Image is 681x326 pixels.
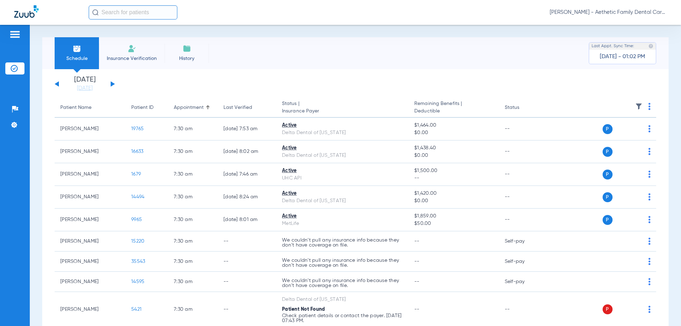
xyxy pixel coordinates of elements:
span: 16633 [131,149,143,154]
span: $1,438.40 [414,144,493,152]
input: Search for patients [89,5,177,20]
span: $1,464.00 [414,122,493,129]
img: Manual Insurance Verification [128,44,136,53]
td: [DATE] 8:24 AM [218,186,276,209]
div: Last Verified [223,104,271,111]
span: Insurance Payer [282,107,403,115]
span: $0.00 [414,197,493,205]
img: group-dot-blue.svg [648,148,650,155]
span: 15220 [131,239,144,244]
td: -- [499,118,547,140]
img: last sync help info [648,44,653,49]
span: [PERSON_NAME] - Aethetic Family Dental Care ([GEOGRAPHIC_DATA]) [550,9,667,16]
div: MetLife [282,220,403,227]
img: group-dot-blue.svg [648,258,650,265]
td: -- [499,209,547,231]
span: Patient Not Found [282,307,325,312]
img: History [183,44,191,53]
td: [PERSON_NAME] [55,118,126,140]
span: P [603,215,613,225]
span: $0.00 [414,152,493,159]
span: History [170,55,204,62]
span: Last Appt. Sync Time: [592,43,634,50]
p: We couldn’t pull any insurance info because they don’t have coverage on file. [282,278,403,288]
td: 7:30 AM [168,140,218,163]
div: Active [282,144,403,152]
td: -- [218,252,276,272]
td: -- [218,231,276,252]
div: Delta Dental of [US_STATE] [282,197,403,205]
img: group-dot-blue.svg [648,278,650,285]
img: Schedule [73,44,81,53]
td: 7:30 AM [168,272,218,292]
img: Zuub Logo [14,5,39,18]
span: [DATE] - 01:02 PM [600,53,645,60]
span: 9965 [131,217,142,222]
span: P [603,170,613,179]
td: 7:30 AM [168,209,218,231]
td: 7:30 AM [168,252,218,272]
td: [DATE] 7:53 AM [218,118,276,140]
span: $1,859.00 [414,212,493,220]
span: -- [414,239,420,244]
td: 7:30 AM [168,186,218,209]
th: Status [499,98,547,118]
img: filter.svg [635,103,642,110]
td: 7:30 AM [168,163,218,186]
td: Self-pay [499,272,547,292]
a: [DATE] [63,85,106,92]
p: We couldn’t pull any insurance info because they don’t have coverage on file. [282,238,403,248]
div: Patient ID [131,104,154,111]
td: -- [499,163,547,186]
img: group-dot-blue.svg [648,103,650,110]
div: Delta Dental of [US_STATE] [282,296,403,303]
span: -- [414,279,420,284]
td: [DATE] 7:46 AM [218,163,276,186]
span: P [603,147,613,157]
span: 14494 [131,194,144,199]
div: Patient Name [60,104,120,111]
div: Active [282,167,403,175]
td: -- [218,272,276,292]
td: [DATE] 8:02 AM [218,140,276,163]
p: Check patient details or contact the payer. [DATE] 07:43 PM. [282,313,403,323]
span: $0.00 [414,129,493,137]
div: Delta Dental of [US_STATE] [282,129,403,137]
div: Appointment [174,104,212,111]
span: -- [414,307,420,312]
td: [PERSON_NAME] [55,209,126,231]
img: hamburger-icon [9,30,21,39]
span: 1679 [131,172,141,177]
img: group-dot-blue.svg [648,171,650,178]
span: P [603,124,613,134]
div: UHC API [282,175,403,182]
span: 35543 [131,259,145,264]
span: Deductible [414,107,493,115]
td: [PERSON_NAME] [55,252,126,272]
span: Insurance Verification [104,55,159,62]
span: $1,420.00 [414,190,493,197]
span: $50.00 [414,220,493,227]
div: Patient Name [60,104,92,111]
span: P [603,192,613,202]
div: Appointment [174,104,204,111]
div: Delta Dental of [US_STATE] [282,152,403,159]
div: Active [282,190,403,197]
span: 5421 [131,307,142,312]
p: We couldn’t pull any insurance info because they don’t have coverage on file. [282,258,403,268]
span: -- [414,175,493,182]
th: Status | [276,98,409,118]
td: 7:30 AM [168,231,218,252]
img: group-dot-blue.svg [648,193,650,200]
td: [PERSON_NAME] [55,231,126,252]
td: Self-pay [499,231,547,252]
td: -- [499,186,547,209]
img: group-dot-blue.svg [648,306,650,313]
th: Remaining Benefits | [409,98,499,118]
td: [PERSON_NAME] [55,272,126,292]
span: $1,500.00 [414,167,493,175]
span: P [603,304,613,314]
img: group-dot-blue.svg [648,125,650,132]
td: [PERSON_NAME] [55,163,126,186]
span: 14595 [131,279,144,284]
